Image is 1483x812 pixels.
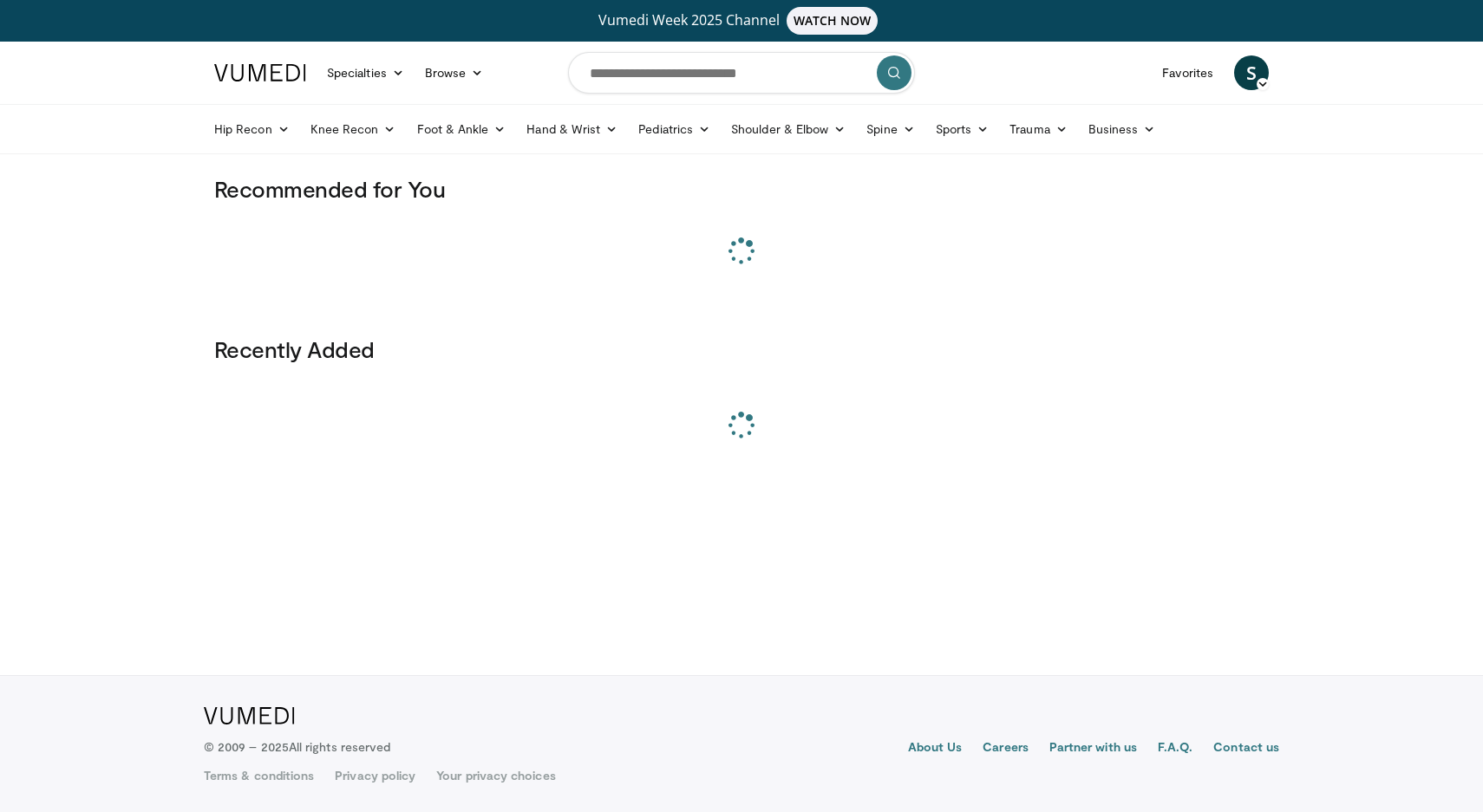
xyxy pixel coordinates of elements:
a: Hip Recon [204,112,300,146]
a: Careers [983,738,1029,759]
a: Favorites [1152,55,1224,90]
img: VuMedi Logo [204,707,295,724]
a: Hand & Wrist [516,112,628,146]
a: Vumedi Week 2025 ChannelWATCH NOW [217,7,1266,35]
a: Contact us [1213,738,1279,759]
a: Shoulder & Elbow [721,112,856,146]
p: © 2009 – 2025 [204,738,390,756]
a: About Us [908,738,963,759]
span: All rights reserved [289,739,390,754]
a: Privacy policy [335,767,415,784]
a: Sports [925,112,1000,146]
a: Trauma [999,112,1078,146]
a: S [1234,55,1269,90]
h3: Recommended for You [214,175,1269,203]
a: Browse [415,55,494,90]
span: WATCH NOW [787,7,879,35]
a: Specialties [317,55,415,90]
a: Knee Recon [300,112,407,146]
a: F.A.Q. [1158,738,1192,759]
a: Your privacy choices [436,767,555,784]
a: Partner with us [1049,738,1137,759]
a: Business [1078,112,1166,146]
h3: Recently Added [214,335,1269,363]
a: Foot & Ankle [407,112,517,146]
a: Terms & conditions [204,767,314,784]
a: Spine [856,112,924,146]
img: VuMedi Logo [214,64,306,81]
a: Pediatrics [628,112,721,146]
input: Search topics, interventions [568,52,915,94]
